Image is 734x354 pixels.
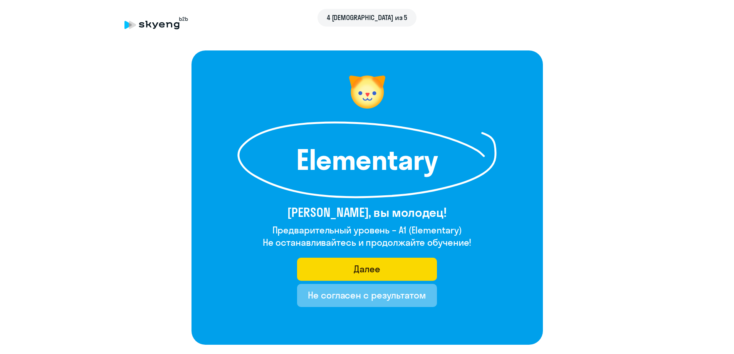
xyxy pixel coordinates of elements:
h1: Elementary [279,146,456,174]
div: Далее [354,263,380,275]
button: Далее [297,258,437,281]
h4: Не останавливайтесь и продолжайте обучение! [263,236,472,248]
h4: Предварительный уровень – A1 (Elementary) [263,224,472,236]
h3: [PERSON_NAME], вы молодец! [263,205,472,220]
div: Не согласен с результатом [308,289,426,301]
img: level [344,69,390,115]
button: Не согласен с результатом [297,284,437,307]
span: 4 [DEMOGRAPHIC_DATA] из 5 [327,13,408,23]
